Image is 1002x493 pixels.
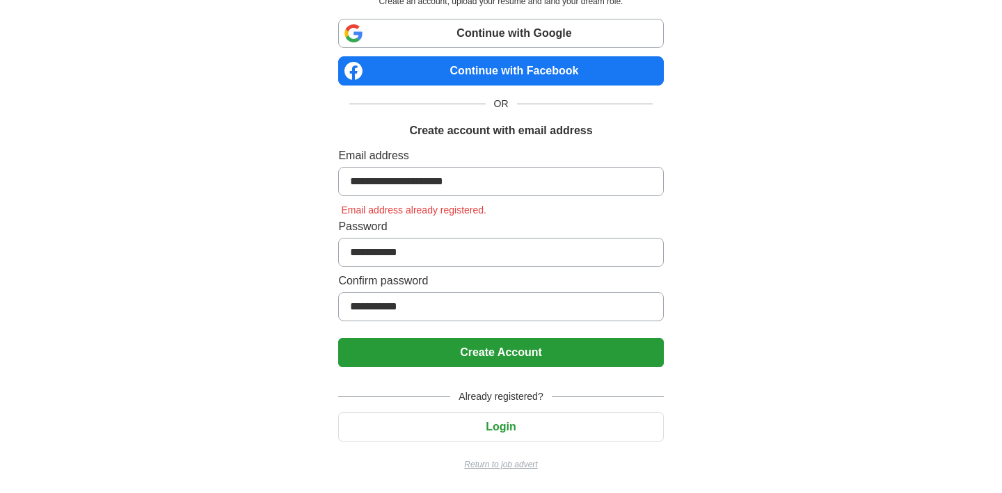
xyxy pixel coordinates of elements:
[338,412,663,442] button: Login
[338,458,663,471] a: Return to job advert
[338,218,663,235] label: Password
[338,19,663,48] a: Continue with Google
[338,204,489,216] span: Email address already registered.
[450,389,551,404] span: Already registered?
[486,97,517,111] span: OR
[409,122,592,139] h1: Create account with email address
[338,273,663,289] label: Confirm password
[338,56,663,86] a: Continue with Facebook
[338,338,663,367] button: Create Account
[338,421,663,433] a: Login
[338,147,663,164] label: Email address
